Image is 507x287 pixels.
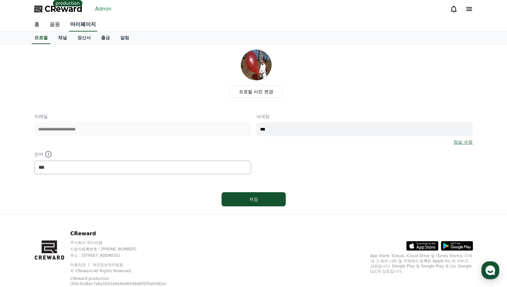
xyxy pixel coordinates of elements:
[453,139,473,145] a: 정보 수정
[29,18,45,31] a: 홈
[69,18,97,31] a: 마이페이지
[70,230,183,238] p: CReward
[222,192,286,206] button: 저장
[93,4,114,14] a: Admin
[230,85,283,98] label: 프로필 사진 변경
[42,204,83,220] a: 대화
[241,49,272,80] img: profile_image
[370,253,473,274] p: App Store, iCloud, iCloud Drive 및 iTunes Store는 미국과 그 밖의 나라 및 지역에서 등록된 Apple Inc.의 서비스 상표입니다. Goo...
[70,276,173,286] p: CReward production (00e3ce8ec7a8a1b5144e4e06548abf93fafe582a)
[34,113,251,120] p: 이메일
[92,263,123,267] a: 개인정보처리방침
[256,113,473,120] p: 닉네임
[20,213,24,219] span: 홈
[115,32,134,44] a: 알림
[32,32,50,44] a: 프로필
[99,213,107,219] span: 설정
[72,32,96,44] a: 정산서
[96,32,115,44] a: 출금
[2,204,42,220] a: 홈
[83,204,123,220] a: 설정
[45,4,82,14] span: CReward
[53,32,72,44] a: 채널
[70,263,90,267] a: 이용약관
[34,4,82,14] a: CReward
[70,240,183,245] p: 주식회사 와이피랩
[70,253,183,258] p: 주소 : [STREET_ADDRESS]
[70,268,183,274] p: © CReward All Rights Reserved.
[59,214,66,219] span: 대화
[70,247,183,252] p: 사업자등록번호 : [PHONE_NUMBER]
[234,196,273,202] div: 저장
[34,150,251,158] p: 언어
[45,18,65,31] a: 음원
